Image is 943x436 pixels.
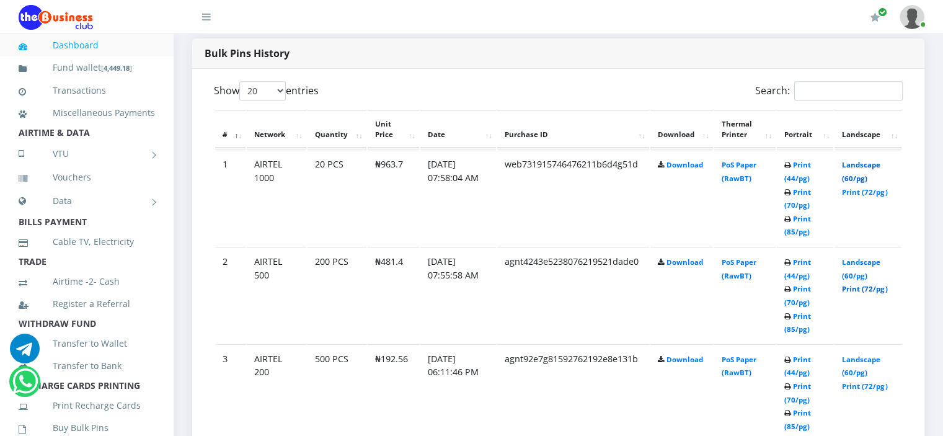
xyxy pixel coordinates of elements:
[870,12,880,22] i: Renew/Upgrade Subscription
[12,376,38,396] a: Chat for support
[19,31,155,60] a: Dashboard
[784,408,811,431] a: Print (85/pg)
[722,257,756,280] a: PoS Paper (RawBT)
[308,247,366,343] td: 200 PCS
[666,355,703,364] a: Download
[842,284,887,293] a: Print (72/pg)
[19,163,155,192] a: Vouchers
[19,138,155,169] a: VTU
[842,187,887,197] a: Print (72/pg)
[19,228,155,256] a: Cable TV, Electricity
[104,63,130,73] b: 4,449.18
[784,355,811,378] a: Print (44/pg)
[247,247,306,343] td: AIRTEL 500
[19,391,155,420] a: Print Recharge Cards
[722,160,756,183] a: PoS Paper (RawBT)
[10,343,40,363] a: Chat for support
[784,160,811,183] a: Print (44/pg)
[784,257,811,280] a: Print (44/pg)
[308,110,366,149] th: Quantity: activate to sort column ascending
[205,47,290,60] strong: Bulk Pins History
[420,247,496,343] td: [DATE] 07:55:58 AM
[215,247,246,343] td: 2
[19,267,155,296] a: Airtime -2- Cash
[19,99,155,127] a: Miscellaneous Payments
[368,149,419,246] td: ₦963.7
[900,5,924,29] img: User
[239,81,286,100] select: Showentries
[368,247,419,343] td: ₦481.4
[842,257,880,280] a: Landscape (60/pg)
[784,311,811,334] a: Print (85/pg)
[497,247,649,343] td: agnt4243e5238076219521dade0
[794,81,903,100] input: Search:
[842,381,887,391] a: Print (72/pg)
[722,355,756,378] a: PoS Paper (RawBT)
[19,53,155,82] a: Fund wallet[4,449.18]
[777,110,834,149] th: Portrait: activate to sort column ascending
[650,110,713,149] th: Download: activate to sort column ascending
[215,149,246,246] td: 1
[497,110,649,149] th: Purchase ID: activate to sort column ascending
[19,290,155,318] a: Register a Referral
[420,110,496,149] th: Date: activate to sort column ascending
[247,110,306,149] th: Network: activate to sort column ascending
[19,329,155,358] a: Transfer to Wallet
[784,214,811,237] a: Print (85/pg)
[835,110,901,149] th: Landscape: activate to sort column ascending
[666,257,703,267] a: Download
[784,187,811,210] a: Print (70/pg)
[842,355,880,378] a: Landscape (60/pg)
[101,63,132,73] small: [ ]
[755,81,903,100] label: Search:
[784,381,811,404] a: Print (70/pg)
[878,7,887,17] span: Renew/Upgrade Subscription
[784,284,811,307] a: Print (70/pg)
[19,185,155,216] a: Data
[247,149,306,246] td: AIRTEL 1000
[19,5,93,30] img: Logo
[842,160,880,183] a: Landscape (60/pg)
[368,110,419,149] th: Unit Price: activate to sort column ascending
[215,110,246,149] th: #: activate to sort column descending
[308,149,366,246] td: 20 PCS
[666,160,703,169] a: Download
[19,352,155,380] a: Transfer to Bank
[497,149,649,246] td: web731915746476211b6d4g51d
[19,76,155,105] a: Transactions
[214,81,319,100] label: Show entries
[420,149,496,246] td: [DATE] 07:58:04 AM
[714,110,776,149] th: Thermal Printer: activate to sort column ascending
